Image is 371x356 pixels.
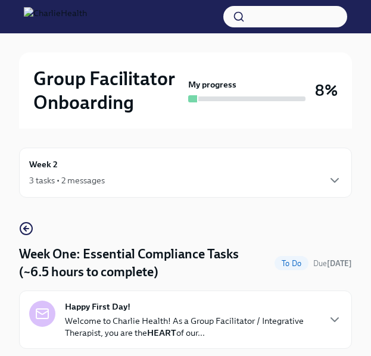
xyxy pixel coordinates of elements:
strong: My progress [188,79,236,90]
img: CharlieHealth [24,7,87,26]
strong: HEART [147,327,176,338]
div: 3 tasks • 2 messages [29,174,105,186]
strong: [DATE] [327,259,352,268]
strong: Happy First Day! [65,301,130,313]
span: To Do [275,259,308,268]
p: Welcome to Charlie Health! As a Group Facilitator / Integrative Therapist, you are the of our... [65,315,318,339]
span: Due [313,259,352,268]
h4: Week One: Essential Compliance Tasks (~6.5 hours to complete) [19,245,270,281]
h6: Week 2 [29,158,58,171]
span: August 18th, 2025 10:00 [313,258,352,269]
h3: 8% [315,80,338,101]
h2: Group Facilitator Onboarding [33,67,183,114]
